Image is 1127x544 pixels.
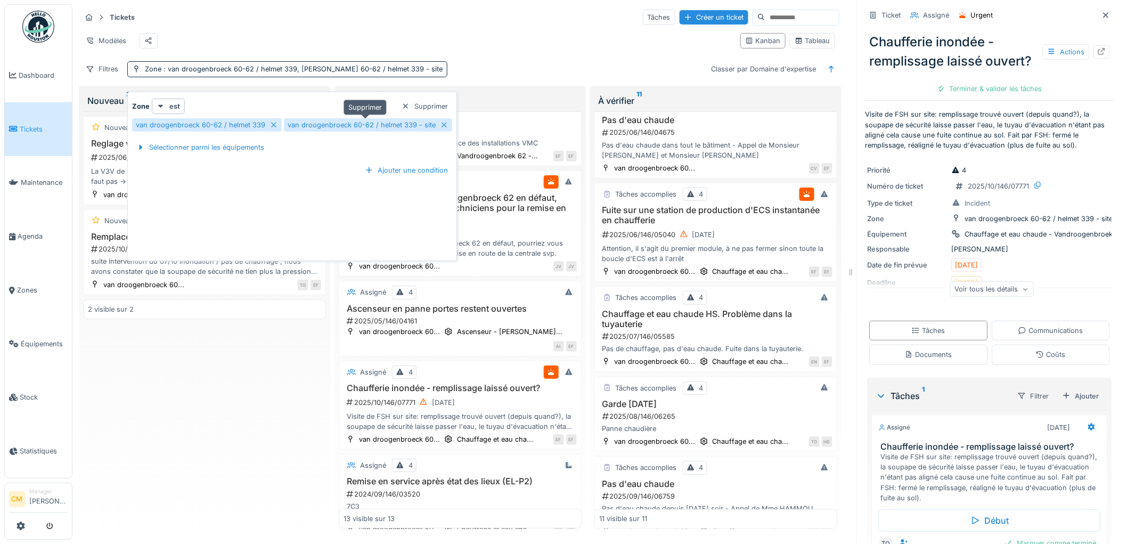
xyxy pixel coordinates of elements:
div: EF [566,341,577,352]
div: Chauffage et eau cha... [713,266,789,277]
div: 2025/06/146/04843 [90,151,321,164]
div: 2025/06/146/05040 [601,228,832,241]
div: Nouveau [87,94,322,107]
div: Ajouter [1058,389,1104,403]
div: pose de câbles pour suivi à distance des installations VMC [344,138,577,148]
div: Assigné [879,423,911,432]
div: Tâches accomplies [616,383,677,393]
div: Tâches accomplies [616,462,677,473]
div: Kanban [745,36,781,46]
div: 2 visible sur 2 [88,304,134,314]
div: Zone [145,64,443,74]
div: Assigné [360,460,386,470]
div: van droogenbroeck 60... [615,266,696,277]
div: Tâches [876,389,1009,402]
div: van droogenbroeck 60... [359,434,440,444]
div: 2025/10/146/07771 [346,396,577,409]
span: Zones [17,285,68,295]
div: 4 [699,293,704,303]
p: Visite de FSH sur site: remplissage trouvé ouvert (depuis quand?), la soupape de sécurité laisse ... [865,109,1114,150]
img: Badge_color-CXgf-gQk.svg [22,11,54,43]
div: Documents [905,350,952,360]
div: Tâches [643,10,675,25]
div: Ascenseur - [PERSON_NAME]... [457,327,562,337]
div: 2024/09/146/03520 [346,489,577,499]
div: 2025/06/146/04675 [601,127,832,137]
div: Assigné [360,287,386,297]
div: EF [822,356,832,367]
div: 2025/07/146/05585 [601,331,832,342]
h3: Remplacement soupape de sécurité [88,232,321,242]
div: Tâches accomplies [616,293,677,303]
div: Classer par Domaine d'expertise [707,61,821,77]
sup: 11 [637,94,642,107]
div: EF [822,266,832,277]
div: Visite de FSH sur site: remplissage trouvé ouvert (depuis quand?), la soupape de sécurité laisse ... [881,452,1103,503]
div: [DATE] [432,397,455,408]
div: van droogenbroeck 60-62 / helmet 339 [136,120,265,130]
h3: télégestion [344,113,577,123]
div: Visite de FSH sur site: remplissage trouvé ouvert (depuis quand?), la soupape de sécurité laisse ... [344,411,577,432]
li: CM [9,491,25,507]
div: van droogenbroeck 60... [103,190,184,200]
div: EF [553,434,564,445]
h3: Chauffage et eau chaude HS. Problème dans la tuyauterie [599,309,832,329]
div: Incident [965,198,991,208]
div: van droogenbroeck 60-62 / helmet 339 - site [965,214,1113,224]
div: Chauffage et eau cha... [457,434,533,444]
div: suite intervention du 07/10 inondation / pas de chauffage , nous avons constater que la soupape d... [88,256,321,277]
div: 4 [699,462,704,473]
div: En cours [343,94,577,107]
div: EF [311,280,321,290]
div: van droogenbroeck 60... [615,356,696,367]
h3: Garde [DATE] [599,399,832,409]
span: Dashboard [19,70,68,80]
div: Tableau [795,36,830,46]
div: Tâches [912,326,945,336]
div: Chaufferie inondée - remplissage laissé ouvert? [865,28,1114,75]
h3: Chaufferie inondée - remplissage laissé ouvert? [881,442,1103,452]
div: 4 [409,367,413,377]
div: Modèles [81,33,131,48]
div: Filtrer [1013,388,1054,404]
div: 2025/04/146/03405 [346,226,577,236]
strong: est [169,101,180,111]
div: Supprimer [344,100,387,115]
div: Urgent [971,10,993,20]
div: Voir tous les détails [950,281,1034,297]
div: Responsable [868,244,948,254]
div: 7C3 V2V démontée à l'arrivée, remonté suspicion de vanne hydraulique grippée [MEDICAL_DATA] plus ... [344,501,577,522]
div: Nouveau [104,216,134,226]
div: Communications [1018,326,1083,336]
span: Agenda [18,231,68,241]
div: EN [809,356,820,367]
div: van droogenbroeck 60... [359,261,440,271]
h3: Reglage vanne 3-voies retour chauffage [88,139,321,149]
div: EF [566,151,577,161]
div: [PERSON_NAME] [868,244,1112,254]
div: [DATE] [692,230,715,240]
div: Chauffage et eau cha... [713,436,789,446]
div: Ticket [882,10,901,20]
div: Pas d'eau chaude dans tout le bâtiment - Appel de Monsieur [PERSON_NAME] et Monsieur [PERSON_NAME] [599,140,832,160]
div: AI [553,341,564,352]
h3: Ascenseur en panne portes restent ouvertes [344,304,577,314]
div: 2025/10/146/07780 [90,244,321,254]
div: Date de fin prévue [868,260,948,270]
div: 4 [699,383,704,393]
span: Statistiques [20,446,68,456]
div: Actions [1043,44,1090,60]
h3: Remise en service après état des lieux (EL-P2) [344,476,577,486]
div: À vérifier [599,94,833,107]
div: Numéro de ticket [868,181,948,191]
span: Maintenance [21,177,68,188]
div: van droogenbroeck 60... [615,436,696,446]
strong: Tickets [105,12,139,22]
div: Sélectionner parmi les équipements [132,140,268,155]
div: 2025/05/146/04161 [346,316,577,326]
div: 2025/08/146/06265 [601,411,832,421]
div: Ajouter une condition [361,163,452,177]
div: 4 [952,165,967,175]
div: 4 [409,287,413,297]
div: [DATE] [956,260,978,270]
